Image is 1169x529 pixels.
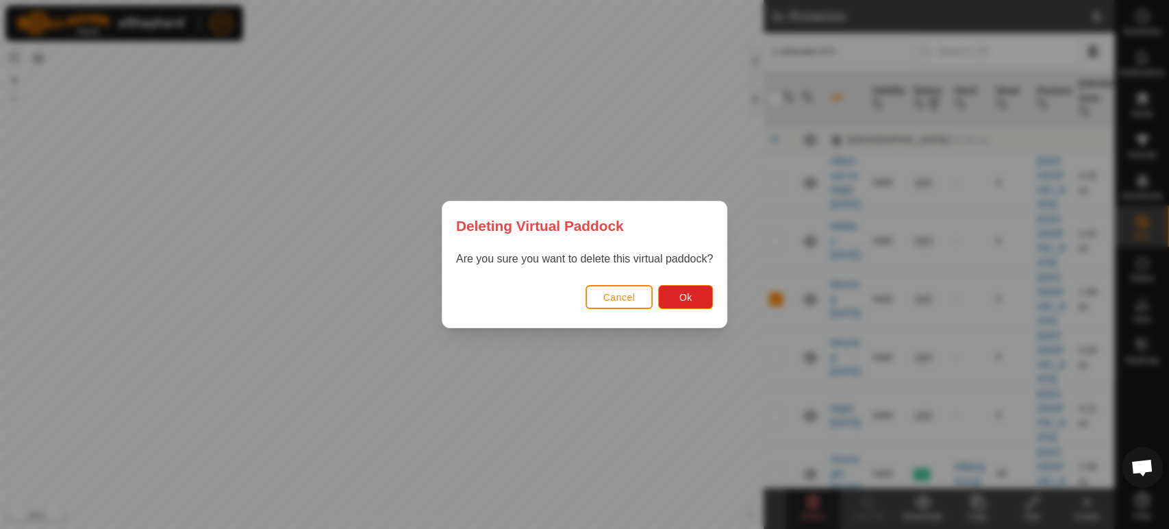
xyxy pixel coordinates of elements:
span: Deleting Virtual Paddock [456,215,624,236]
div: Open chat [1122,447,1163,488]
span: Ok [679,292,692,303]
p: Are you sure you want to delete this virtual paddock? [456,251,713,267]
button: Ok [658,285,713,309]
span: Cancel [603,292,636,303]
button: Cancel [586,285,653,309]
